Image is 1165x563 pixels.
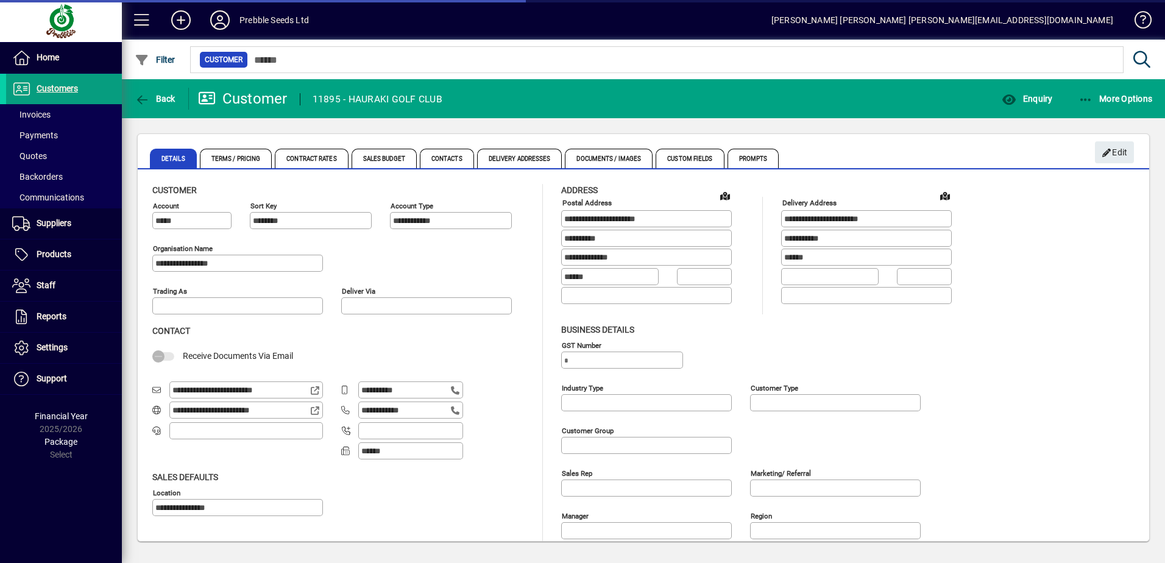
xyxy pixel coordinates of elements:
[751,511,772,520] mat-label: Region
[561,185,598,195] span: Address
[12,151,47,161] span: Quotes
[1002,94,1052,104] span: Enquiry
[44,437,77,447] span: Package
[715,186,735,205] a: View on map
[12,130,58,140] span: Payments
[1078,94,1153,104] span: More Options
[12,193,84,202] span: Communications
[6,166,122,187] a: Backorders
[132,49,179,71] button: Filter
[1095,141,1134,163] button: Edit
[6,364,122,394] a: Support
[6,187,122,208] a: Communications
[313,90,442,109] div: 11895 - HAURAKI GOLF CLUB
[250,202,277,210] mat-label: Sort key
[152,472,218,482] span: Sales defaults
[656,149,724,168] span: Custom Fields
[561,325,634,335] span: Business details
[1075,88,1156,110] button: More Options
[6,43,122,73] a: Home
[6,125,122,146] a: Payments
[37,311,66,321] span: Reports
[153,287,187,296] mat-label: Trading as
[6,333,122,363] a: Settings
[37,374,67,383] span: Support
[6,146,122,166] a: Quotes
[420,149,474,168] span: Contacts
[562,341,601,349] mat-label: GST Number
[37,249,71,259] span: Products
[153,244,213,253] mat-label: Organisation name
[751,383,798,392] mat-label: Customer type
[122,88,189,110] app-page-header-button: Back
[771,10,1113,30] div: [PERSON_NAME] [PERSON_NAME] [PERSON_NAME][EMAIL_ADDRESS][DOMAIN_NAME]
[6,208,122,239] a: Suppliers
[6,302,122,332] a: Reports
[200,9,239,31] button: Profile
[275,149,348,168] span: Contract Rates
[728,149,779,168] span: Prompts
[6,104,122,125] a: Invoices
[6,239,122,270] a: Products
[153,488,180,497] mat-label: Location
[12,172,63,182] span: Backorders
[135,94,175,104] span: Back
[37,52,59,62] span: Home
[477,149,562,168] span: Delivery Addresses
[37,342,68,352] span: Settings
[205,54,243,66] span: Customer
[352,149,417,168] span: Sales Budget
[152,185,197,195] span: Customer
[35,411,88,421] span: Financial Year
[6,271,122,301] a: Staff
[999,88,1055,110] button: Enquiry
[37,83,78,93] span: Customers
[562,383,603,392] mat-label: Industry type
[183,351,293,361] span: Receive Documents Via Email
[200,149,272,168] span: Terms / Pricing
[565,149,653,168] span: Documents / Images
[391,202,433,210] mat-label: Account Type
[239,10,309,30] div: Prebble Seeds Ltd
[150,149,197,168] span: Details
[132,88,179,110] button: Back
[562,511,589,520] mat-label: Manager
[751,469,811,477] mat-label: Marketing/ Referral
[342,287,375,296] mat-label: Deliver via
[1102,143,1128,163] span: Edit
[152,326,190,336] span: Contact
[935,186,955,205] a: View on map
[12,110,51,119] span: Invoices
[562,469,592,477] mat-label: Sales rep
[37,280,55,290] span: Staff
[135,55,175,65] span: Filter
[198,89,288,108] div: Customer
[37,218,71,228] span: Suppliers
[161,9,200,31] button: Add
[1125,2,1150,42] a: Knowledge Base
[562,426,614,434] mat-label: Customer group
[153,202,179,210] mat-label: Account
